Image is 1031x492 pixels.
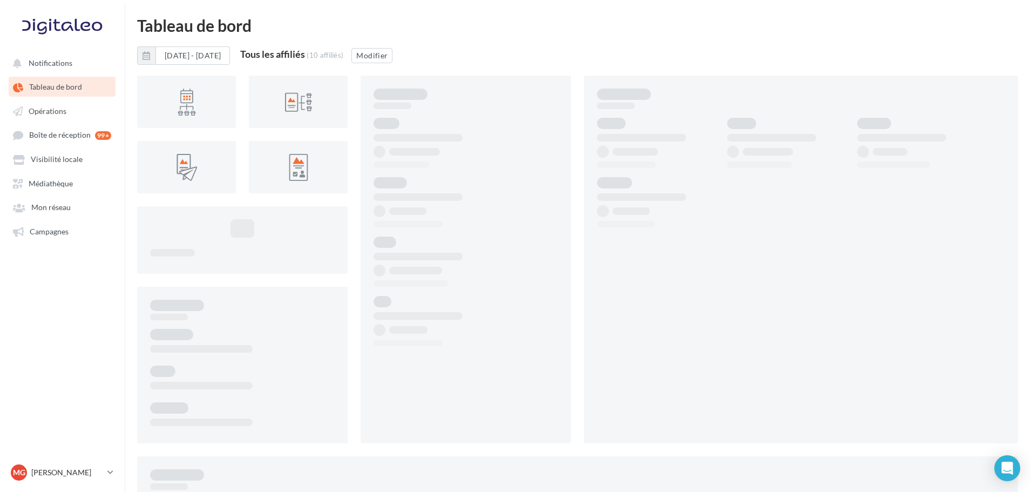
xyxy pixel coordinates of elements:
[29,106,66,116] span: Opérations
[351,48,392,63] button: Modifier
[137,17,1018,33] div: Tableau de bord
[6,221,118,241] a: Campagnes
[6,173,118,193] a: Médiathèque
[6,101,118,120] a: Opérations
[30,227,69,236] span: Campagnes
[13,467,25,478] span: MG
[31,467,103,478] p: [PERSON_NAME]
[31,203,71,212] span: Mon réseau
[31,155,83,164] span: Visibilité locale
[307,51,343,59] div: (10 affiliés)
[6,77,118,96] a: Tableau de bord
[29,131,91,140] span: Boîte de réception
[240,49,305,59] div: Tous les affiliés
[155,46,230,65] button: [DATE] - [DATE]
[137,46,230,65] button: [DATE] - [DATE]
[6,125,118,145] a: Boîte de réception 99+
[29,83,82,92] span: Tableau de bord
[9,462,116,483] a: MG [PERSON_NAME]
[6,197,118,217] a: Mon réseau
[29,179,73,188] span: Médiathèque
[29,58,72,68] span: Notifications
[6,53,113,72] button: Notifications
[95,131,111,140] div: 99+
[6,149,118,169] a: Visibilité locale
[994,455,1020,481] div: Open Intercom Messenger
